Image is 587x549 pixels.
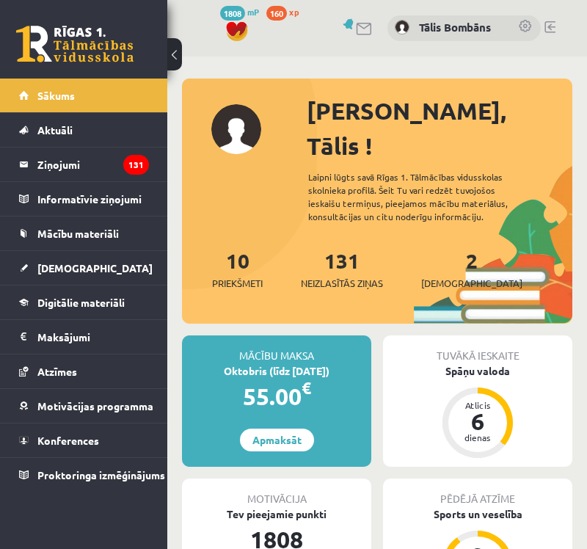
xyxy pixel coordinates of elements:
[19,320,149,354] a: Maksājumi
[456,433,500,442] div: dienas
[19,389,149,423] a: Motivācijas programma
[37,227,119,240] span: Mācību materiāli
[37,399,153,412] span: Motivācijas programma
[19,113,149,147] a: Aktuāli
[307,93,572,164] div: [PERSON_NAME], Tālis !
[19,423,149,457] a: Konferences
[123,155,149,175] i: 131
[266,6,287,21] span: 160
[19,148,149,181] a: Ziņojumi131
[220,6,259,18] a: 1808 mP
[240,429,314,451] a: Apmaksāt
[37,365,77,378] span: Atzīmes
[37,182,149,216] legend: Informatīvie ziņojumi
[37,89,75,102] span: Sākums
[301,276,383,291] span: Neizlasītās ziņas
[383,335,572,363] div: Tuvākā ieskaite
[37,261,153,274] span: [DEMOGRAPHIC_DATA]
[383,506,572,522] div: Sports un veselība
[182,506,371,522] div: Tev pieejamie punkti
[212,276,263,291] span: Priekšmeti
[19,458,149,492] a: Proktoringa izmēģinājums
[19,217,149,250] a: Mācību materiāli
[37,434,99,447] span: Konferences
[302,377,311,399] span: €
[421,247,522,291] a: 2[DEMOGRAPHIC_DATA]
[19,355,149,388] a: Atzīmes
[19,251,149,285] a: [DEMOGRAPHIC_DATA]
[421,276,522,291] span: [DEMOGRAPHIC_DATA]
[456,410,500,433] div: 6
[419,19,503,36] a: Tālis Bombāns
[19,182,149,216] a: Informatīvie ziņojumi
[182,335,371,363] div: Mācību maksa
[37,320,149,354] legend: Maksājumi
[383,363,572,379] div: Spāņu valoda
[308,170,542,223] div: Laipni lūgts savā Rīgas 1. Tālmācības vidusskolas skolnieka profilā. Šeit Tu vari redzēt tuvojošo...
[301,247,383,291] a: 131Neizlasītās ziņas
[182,379,371,414] div: 55.00
[383,479,572,506] div: Pēdējā atzīme
[266,6,306,18] a: 160 xp
[456,401,500,410] div: Atlicis
[37,123,73,137] span: Aktuāli
[16,26,134,62] a: Rīgas 1. Tālmācības vidusskola
[37,148,149,181] legend: Ziņojumi
[37,468,165,481] span: Proktoringa izmēģinājums
[19,286,149,319] a: Digitālie materiāli
[19,79,149,112] a: Sākums
[247,6,259,18] span: mP
[182,479,371,506] div: Motivācija
[220,6,245,21] span: 1808
[383,363,572,460] a: Spāņu valoda Atlicis 6 dienas
[289,6,299,18] span: xp
[395,20,409,34] img: Tālis Bombāns
[182,363,371,379] div: Oktobris (līdz [DATE])
[212,247,263,291] a: 10Priekšmeti
[37,296,125,309] span: Digitālie materiāli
